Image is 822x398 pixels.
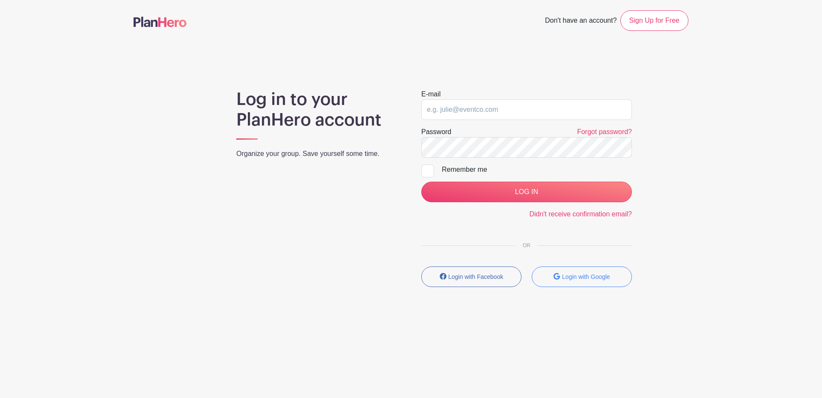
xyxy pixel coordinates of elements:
[620,10,688,31] a: Sign Up for Free
[516,242,537,248] span: OR
[134,17,187,27] img: logo-507f7623f17ff9eddc593b1ce0a138ce2505c220e1c5a4e2b4648c50719b7d32.svg
[532,266,632,287] button: Login with Google
[236,149,401,159] p: Organize your group. Save yourself some time.
[421,99,632,120] input: e.g. julie@eventco.com
[421,89,441,99] label: E-mail
[545,12,617,31] span: Don't have an account?
[577,128,632,135] a: Forgot password?
[448,273,503,280] small: Login with Facebook
[421,182,632,202] input: LOG IN
[562,273,610,280] small: Login with Google
[421,127,451,137] label: Password
[442,165,632,175] div: Remember me
[421,266,521,287] button: Login with Facebook
[529,210,632,218] a: Didn't receive confirmation email?
[236,89,401,130] h1: Log in to your PlanHero account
